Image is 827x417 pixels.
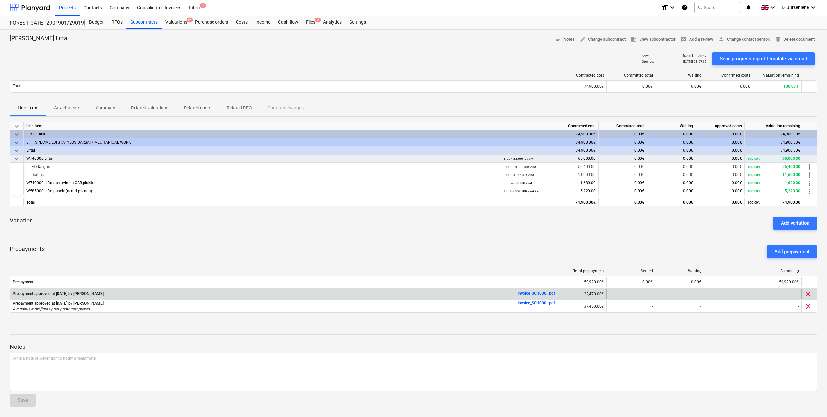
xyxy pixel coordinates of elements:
div: 5,220.00 [504,187,596,195]
div: FOREST GATE_ 2901901/2901902/2901903 [10,20,77,27]
a: RFQs [108,16,126,29]
small: 100.00% [747,189,760,193]
div: Waiting [658,269,702,273]
button: Search [694,2,740,13]
a: Income [252,16,274,29]
span: 0.00€ [634,181,644,185]
div: 74,900.00€ [501,130,599,138]
div: Costs [232,16,252,29]
div: 0.00€ [696,146,745,155]
div: Valuation remaining [756,73,799,78]
div: 0.00€ [696,138,745,146]
span: keyboard_arrow_down [13,122,20,130]
div: - [753,289,801,299]
div: 0.00€ [647,138,696,146]
span: Change subcontract [580,36,626,43]
div: 68,000.00 [747,155,800,163]
button: Add a review [678,34,716,44]
div: Liftai [26,146,498,155]
div: 74,900.00€ [745,138,803,146]
div: 56,400.00 [504,163,596,171]
div: 0.00€ [696,198,745,206]
span: clear [804,290,812,298]
span: 0.00€ [691,84,701,89]
p: Notes [10,343,817,351]
div: W740000 Lifto apsiuvimas OSB plokšte [26,179,498,187]
div: 56,400.00 [747,163,800,171]
span: more_vert [806,187,814,195]
a: Cash flow [274,16,302,29]
span: Notes [555,36,575,43]
small: 3.00 × 22,666.67€ / vnt [504,157,536,160]
p: Total [13,83,21,89]
button: View subcontractor [628,34,678,44]
span: Add a review [681,36,713,43]
a: Purchase orders [191,16,232,29]
div: Budget [85,16,108,29]
div: W585000 Lifto panelė (nerud.plienas) [26,187,498,195]
p: Attachments [54,105,80,111]
span: 0.00€ [732,156,742,161]
div: 0.00€ [647,146,696,155]
div: Valuations [162,16,191,29]
div: Approved costs [696,122,745,130]
span: 0.00€ [634,164,644,169]
a: Files5 [302,16,319,29]
div: 0.00€ [599,138,647,146]
div: 0.00€ [599,130,647,138]
span: Delete document [775,36,815,43]
span: search [697,5,703,10]
div: 3.11 SPECIALIEJI STATYBOS DARBAI / MECHANICAL WORK [26,138,498,146]
span: 0.00€ [683,189,693,193]
span: D. Jurseniene [782,5,809,10]
button: Notes [552,34,577,44]
a: Subcontracts [126,16,162,29]
div: Settings [345,16,370,29]
div: Add variation [781,219,809,227]
small: 3.00 × 560.00€ / vnt [504,181,532,185]
span: 0.00€ [740,84,750,89]
button: Add prepayment [767,245,817,258]
span: keyboard_arrow_down [13,155,20,163]
div: 74,900.00€ [745,130,803,138]
button: Delete document [772,34,817,44]
span: keyboard_arrow_down [13,131,20,138]
span: delete [775,36,781,42]
div: - [753,301,801,312]
div: 22,470.00€ [558,289,606,299]
p: Opened : [642,59,654,64]
div: Committed total [599,122,647,130]
div: Darbas [26,171,498,179]
small: 3.00 × 18,800.00€ / vnt [504,165,536,169]
a: Analytics [319,16,345,29]
div: 74,900.00€ [745,146,803,155]
div: - [655,301,704,312]
div: 11,600.00 [504,171,596,179]
div: Files [302,16,319,29]
div: 74,900.00€ [501,146,599,155]
div: 5,220.00 [747,187,800,195]
span: 0.00€ [732,181,742,185]
small: 3.00 × 3,866.67€ / vnt [504,173,534,177]
button: Add variation [773,217,817,230]
small: 100.00% [747,201,760,204]
i: notifications [745,4,752,11]
span: edit [580,36,586,42]
p: Related valuations [131,105,168,111]
div: 74,900.00 [747,198,800,207]
span: 0.00€ [683,172,693,177]
p: Sent : [642,54,649,58]
div: 0.00€ [606,277,655,287]
div: Confirmed costs [707,73,750,78]
small: 100.00% [747,157,760,160]
button: Change contact person [716,34,772,44]
p: Prepayment approved at [DATE] by [PERSON_NAME] [13,291,104,297]
span: more_vert [806,163,814,171]
span: 5 [315,18,321,22]
span: 0.00€ [683,181,693,185]
p: [DATE] 08:30:47 [683,54,707,58]
span: 0.00€ [634,156,644,161]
